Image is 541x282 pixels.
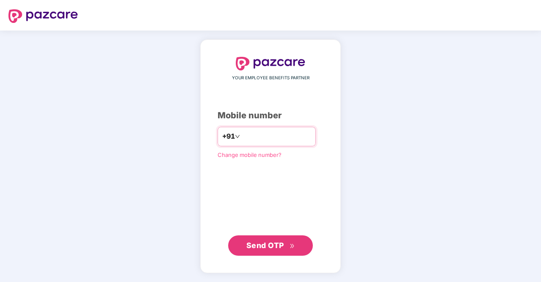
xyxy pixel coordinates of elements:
span: down [235,134,240,139]
img: logo [8,9,78,23]
div: Mobile number [218,109,323,122]
span: +91 [222,131,235,142]
span: double-right [290,243,295,249]
button: Send OTPdouble-right [228,235,313,256]
span: Send OTP [246,241,284,250]
img: logo [236,57,305,70]
span: YOUR EMPLOYEE BENEFITS PARTNER [232,75,309,81]
a: Change mobile number? [218,151,282,158]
